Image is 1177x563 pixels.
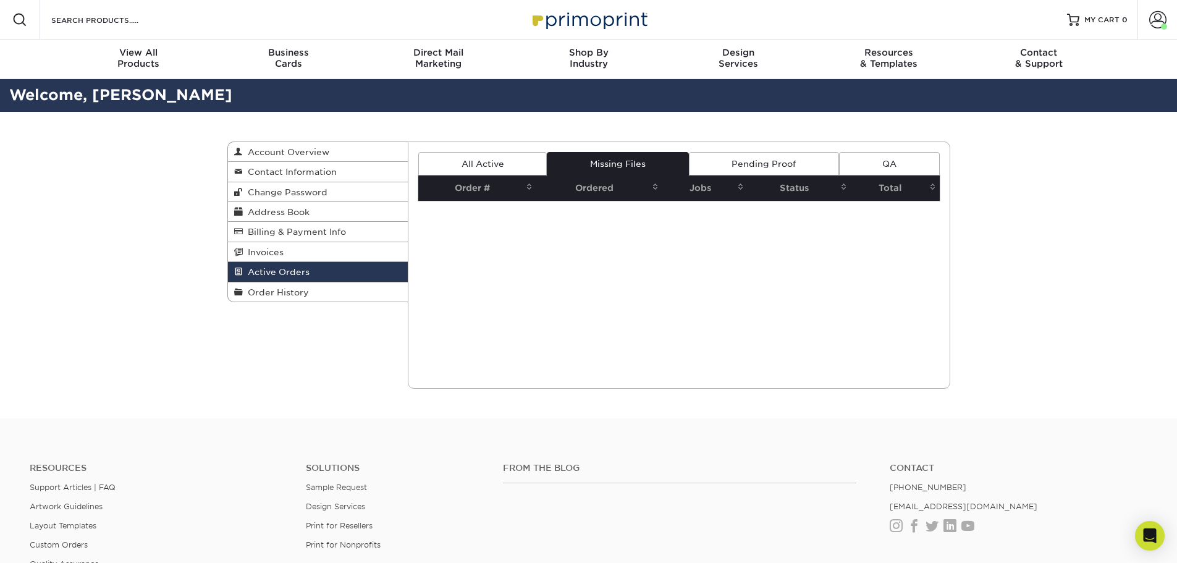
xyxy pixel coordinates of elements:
th: Total [851,176,939,201]
div: Services [664,47,814,69]
th: Order # [418,176,536,201]
div: Products [64,47,214,69]
a: Sample Request [306,483,367,492]
th: Jobs [662,176,748,201]
a: Artwork Guidelines [30,502,103,511]
span: Billing & Payment Info [243,227,346,237]
a: Design Services [306,502,365,511]
th: Ordered [536,176,662,201]
span: MY CART [1084,15,1120,25]
span: Direct Mail [363,47,513,58]
span: Active Orders [243,267,310,277]
a: Order History [228,282,408,302]
a: View AllProducts [64,40,214,79]
span: Shop By [513,47,664,58]
a: Layout Templates [30,521,96,530]
a: [EMAIL_ADDRESS][DOMAIN_NAME] [890,502,1037,511]
span: Contact Information [243,167,337,177]
span: View All [64,47,214,58]
input: SEARCH PRODUCTS..... [50,12,171,27]
img: Primoprint [527,6,651,33]
a: BusinessCards [213,40,363,79]
a: Invoices [228,242,408,262]
div: Cards [213,47,363,69]
span: Resources [814,47,964,58]
a: Missing Files [547,152,688,176]
a: Change Password [228,182,408,202]
h4: Resources [30,463,287,473]
a: Direct MailMarketing [363,40,513,79]
a: Resources& Templates [814,40,964,79]
div: & Templates [814,47,964,69]
div: Marketing [363,47,513,69]
h4: From the Blog [503,463,856,473]
a: QA [839,152,939,176]
span: 0 [1122,15,1128,24]
h4: Solutions [306,463,484,473]
span: Contact [964,47,1114,58]
a: Contact [890,463,1147,473]
div: & Support [964,47,1114,69]
span: Order History [243,287,309,297]
a: Address Book [228,202,408,222]
a: Contact& Support [964,40,1114,79]
a: [PHONE_NUMBER] [890,483,966,492]
span: Invoices [243,247,284,257]
a: Billing & Payment Info [228,222,408,242]
a: Shop ByIndustry [513,40,664,79]
a: All Active [418,152,547,176]
a: Print for Nonprofits [306,540,381,549]
span: Change Password [243,187,327,197]
a: Pending Proof [689,152,839,176]
a: DesignServices [664,40,814,79]
th: Status [748,176,851,201]
a: Account Overview [228,142,408,162]
iframe: Google Customer Reviews [3,525,105,559]
span: Design [664,47,814,58]
span: Account Overview [243,147,329,157]
a: Print for Resellers [306,521,373,530]
a: Support Articles | FAQ [30,483,116,492]
a: Contact Information [228,162,408,182]
span: Address Book [243,207,310,217]
span: Business [213,47,363,58]
a: Active Orders [228,262,408,282]
div: Open Intercom Messenger [1135,521,1165,551]
div: Industry [513,47,664,69]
